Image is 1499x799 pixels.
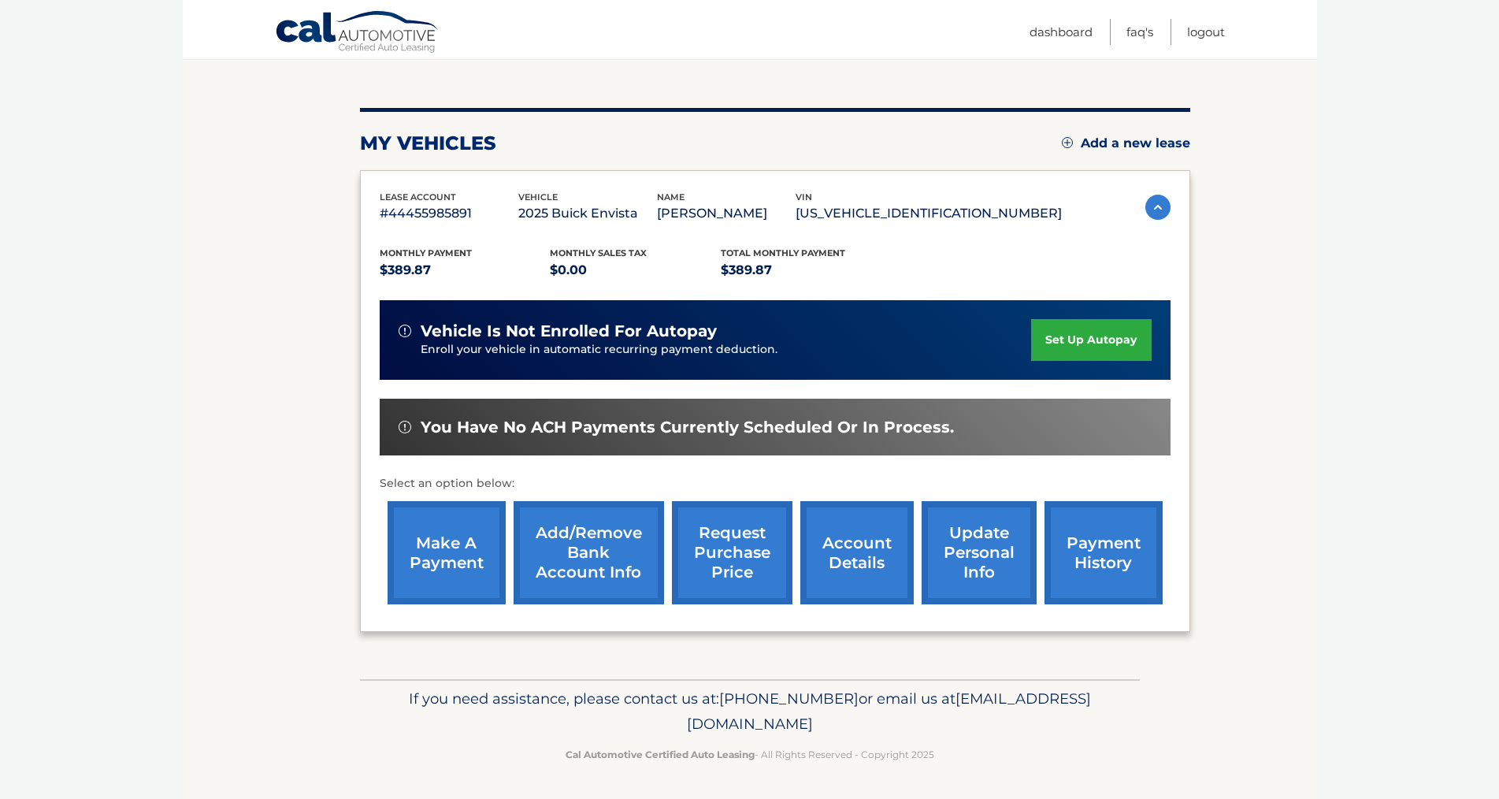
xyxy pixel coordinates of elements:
[399,325,411,337] img: alert-white.svg
[388,501,506,604] a: make a payment
[1187,19,1225,45] a: Logout
[1145,195,1171,220] img: accordion-active.svg
[566,749,755,760] strong: Cal Automotive Certified Auto Leasing
[380,203,518,225] p: #44455985891
[380,247,472,258] span: Monthly Payment
[657,191,685,203] span: name
[518,203,657,225] p: 2025 Buick Envista
[380,259,551,281] p: $389.87
[1062,137,1073,148] img: add.svg
[399,421,411,433] img: alert-white.svg
[922,501,1037,604] a: update personal info
[800,501,914,604] a: account details
[1062,136,1190,151] a: Add a new lease
[721,259,892,281] p: $389.87
[550,259,721,281] p: $0.00
[370,746,1130,763] p: - All Rights Reserved - Copyright 2025
[1126,19,1153,45] a: FAQ's
[380,191,456,203] span: lease account
[796,191,812,203] span: vin
[721,247,845,258] span: Total Monthly Payment
[380,474,1171,493] p: Select an option below:
[1044,501,1163,604] a: payment history
[1031,319,1151,361] a: set up autopay
[719,689,859,708] span: [PHONE_NUMBER]
[1030,19,1093,45] a: Dashboard
[657,203,796,225] p: [PERSON_NAME]
[421,341,1032,359] p: Enroll your vehicle in automatic recurring payment deduction.
[360,132,496,155] h2: my vehicles
[672,501,792,604] a: request purchase price
[514,501,664,604] a: Add/Remove bank account info
[421,321,717,341] span: vehicle is not enrolled for autopay
[370,686,1130,737] p: If you need assistance, please contact us at: or email us at
[421,418,954,437] span: You have no ACH payments currently scheduled or in process.
[687,689,1091,733] span: [EMAIL_ADDRESS][DOMAIN_NAME]
[275,10,440,56] a: Cal Automotive
[550,247,647,258] span: Monthly sales Tax
[518,191,558,203] span: vehicle
[796,203,1062,225] p: [US_VEHICLE_IDENTIFICATION_NUMBER]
